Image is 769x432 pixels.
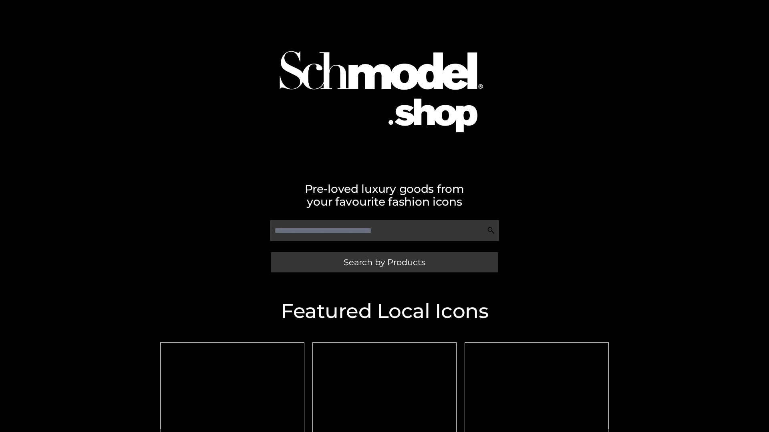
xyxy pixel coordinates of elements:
h2: Pre-loved luxury goods from your favourite fashion icons [156,182,613,208]
span: Search by Products [344,258,425,266]
img: Search Icon [487,226,495,234]
h2: Featured Local Icons​ [156,301,613,321]
a: Search by Products [271,252,498,272]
